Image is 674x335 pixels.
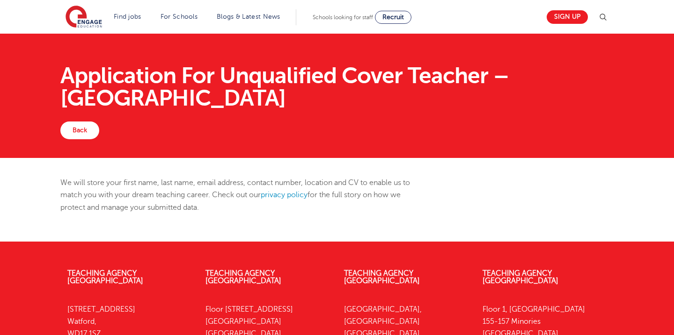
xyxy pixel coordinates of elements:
[60,121,99,139] a: Back
[261,191,308,199] a: privacy policy
[483,269,558,285] a: Teaching Agency [GEOGRAPHIC_DATA]
[205,269,281,285] a: Teaching Agency [GEOGRAPHIC_DATA]
[547,10,588,24] a: Sign up
[66,6,102,29] img: Engage Education
[217,13,280,20] a: Blogs & Latest News
[60,64,614,109] h1: Application For Unqualified Cover Teacher – [GEOGRAPHIC_DATA]
[344,269,420,285] a: Teaching Agency [GEOGRAPHIC_DATA]
[67,269,143,285] a: Teaching Agency [GEOGRAPHIC_DATA]
[114,13,141,20] a: Find jobs
[60,177,425,214] p: We will store your first name, last name, email address, contact number, location and CV to enabl...
[161,13,198,20] a: For Schools
[375,11,411,24] a: Recruit
[382,14,404,21] span: Recruit
[313,14,373,21] span: Schools looking for staff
